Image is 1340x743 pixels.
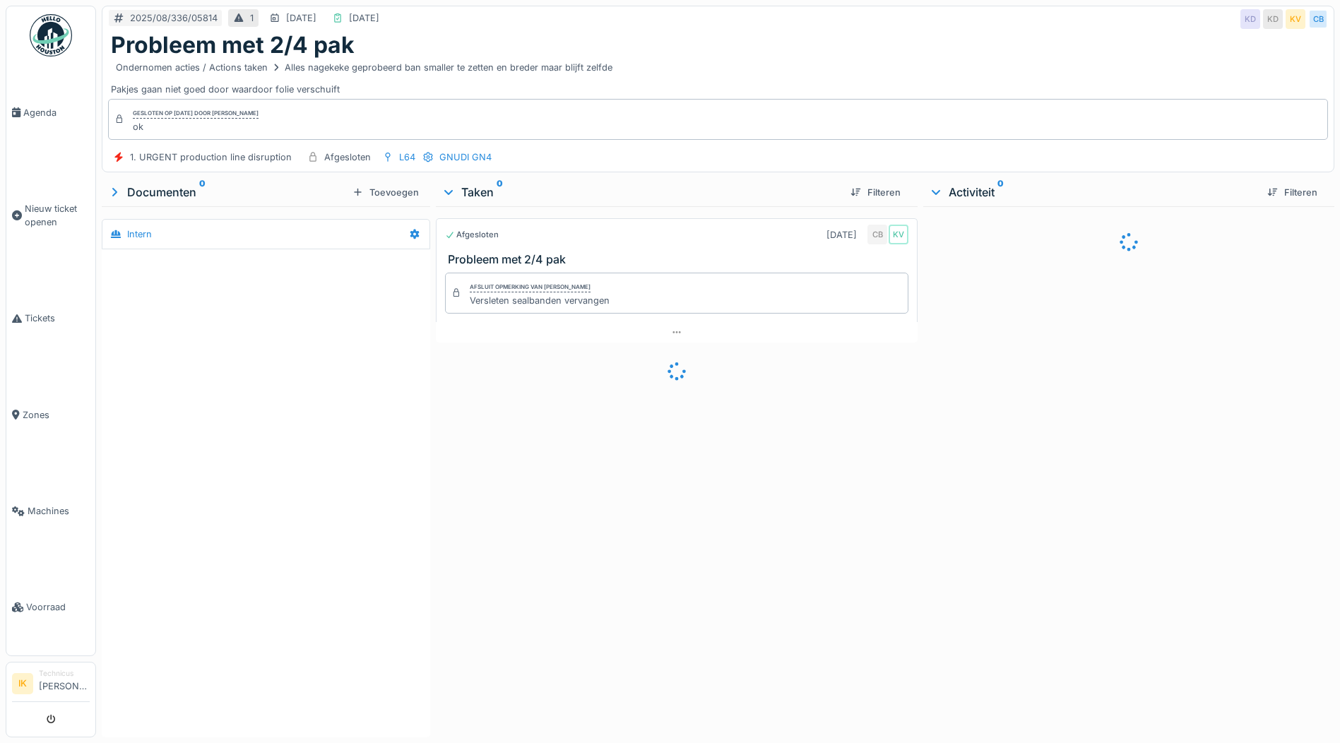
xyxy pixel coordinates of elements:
div: Pakjes gaan niet goed door waardoor folie verschuift [111,59,1325,95]
img: Badge_color-CXgf-gQk.svg [30,14,72,57]
div: Toevoegen [347,183,425,202]
div: [DATE] [826,228,857,242]
span: Voorraad [26,600,90,614]
a: Nieuw ticket openen [6,160,95,271]
div: Technicus [39,668,90,679]
span: Agenda [23,106,90,119]
a: Machines [6,463,95,559]
div: Afgesloten [445,229,499,241]
div: ok [133,120,259,133]
div: Afsluit opmerking van [PERSON_NAME] [470,283,591,292]
div: CB [1308,9,1328,29]
a: Agenda [6,64,95,160]
div: 1. URGENT production line disruption [130,150,292,164]
span: Tickets [25,311,90,325]
div: CB [867,225,887,244]
div: Ondernomen acties / Actions taken Alles nagekeke geprobeerd ban smaller te zetten en breder maar ... [116,61,612,74]
div: Versleten sealbanden vervangen [470,294,610,307]
div: Activiteit [929,184,1256,201]
div: Filteren [1262,183,1323,202]
sup: 0 [497,184,503,201]
a: Zones [6,367,95,463]
div: KD [1240,9,1260,29]
li: [PERSON_NAME] [39,668,90,699]
div: KV [889,225,908,244]
div: L64 [399,150,415,164]
a: Tickets [6,271,95,367]
div: [DATE] [286,11,316,25]
span: Zones [23,408,90,422]
a: Voorraad [6,559,95,655]
a: IK Technicus[PERSON_NAME] [12,668,90,702]
div: Afgesloten [324,150,371,164]
h1: Probleem met 2/4 pak [111,32,355,59]
div: 1 [250,11,254,25]
div: Filteren [845,183,906,202]
sup: 0 [199,184,206,201]
h3: Probleem met 2/4 pak [448,253,911,266]
div: KD [1263,9,1283,29]
div: Taken [441,184,839,201]
div: Documenten [107,184,347,201]
div: Gesloten op [DATE] door [PERSON_NAME] [133,109,259,119]
sup: 0 [997,184,1004,201]
div: [DATE] [349,11,379,25]
div: Intern [127,227,152,241]
div: GNUDI GN4 [439,150,492,164]
div: 2025/08/336/05814 [130,11,218,25]
li: IK [12,673,33,694]
div: KV [1286,9,1305,29]
span: Nieuw ticket openen [25,202,90,229]
span: Machines [28,504,90,518]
